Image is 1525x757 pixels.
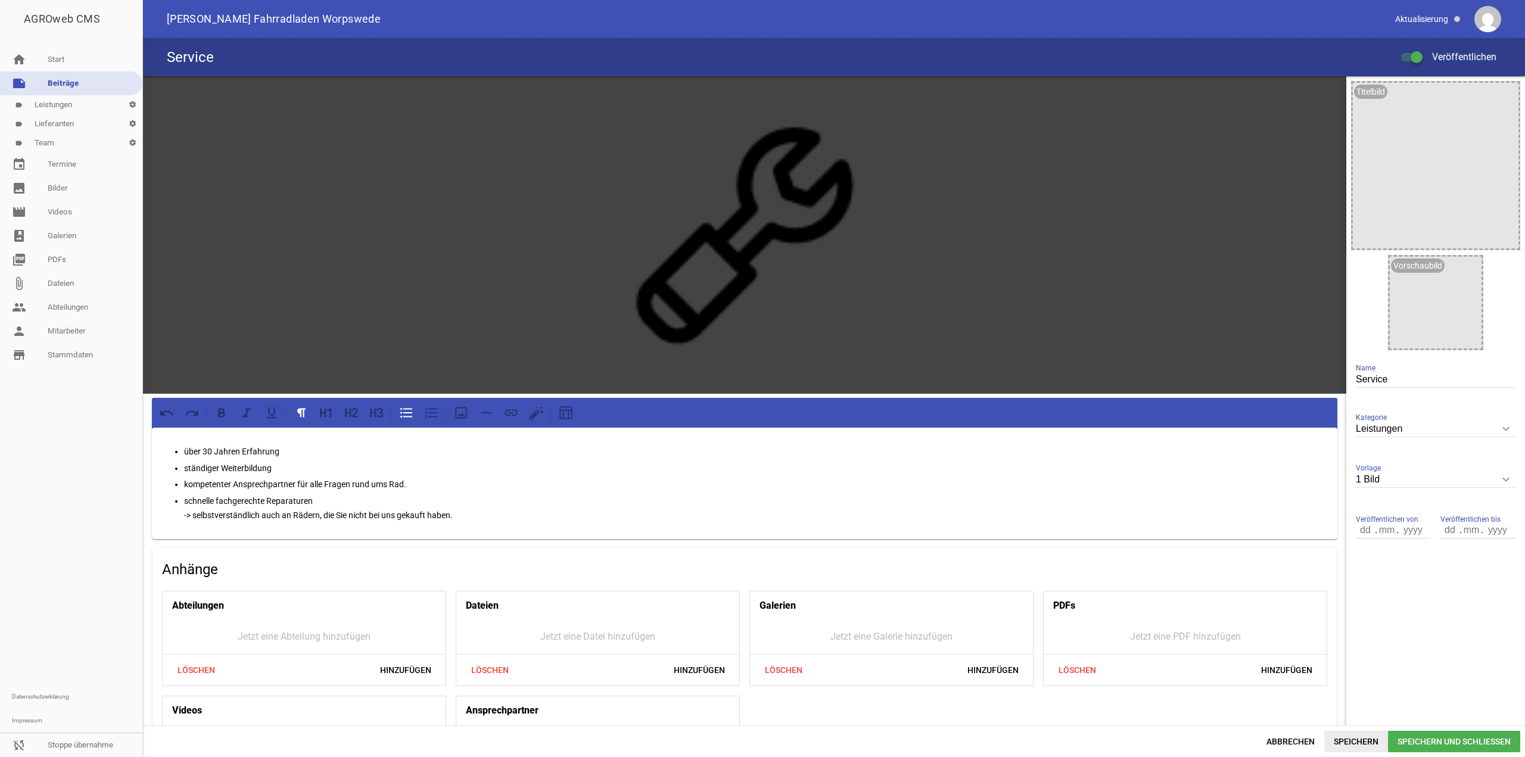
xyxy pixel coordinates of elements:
span: Veröffentlichen von [1356,513,1418,525]
h4: PDFs [1053,596,1075,615]
h4: Videos [172,701,202,720]
span: Veröffentlichen bis [1440,513,1501,525]
span: Löschen [167,659,225,681]
i: picture_as_pdf [12,253,26,267]
i: keyboard_arrow_down [1496,419,1515,438]
span: Hinzufügen [664,659,735,681]
h4: Service [167,48,214,67]
p: ständiger Weiterbildung [184,461,1329,475]
input: yyyy [1398,522,1427,538]
h4: Galerien [760,596,796,615]
i: settings [123,95,142,114]
span: Veröffentlichen [1418,51,1496,63]
i: settings [123,114,142,133]
span: Löschen [1048,659,1106,681]
i: people [12,300,26,314]
span: Speichern und Schließen [1388,731,1520,752]
div: Vorschaubild [1391,258,1445,273]
p: kompetenter Ansprechpartner für alle Fragen rund ums Rad. [184,477,1329,491]
span: Hinzufügen [1252,659,1322,681]
i: event [12,157,26,172]
p: schnelle fachgerechte Reparaturen -> selbstverständlich auch an Rädern, die Sie nicht bei uns gek... [184,494,1329,522]
span: Löschen [461,659,518,681]
i: settings [123,133,142,152]
div: Titelbild [1354,85,1387,99]
i: label [15,120,23,128]
i: movie [12,205,26,219]
span: Löschen [755,659,812,681]
h4: Ansprechpartner [466,701,539,720]
div: Jetzt eine Galerie hinzufügen [750,620,1033,654]
h4: Dateien [466,596,499,615]
input: mm [1461,522,1482,538]
i: label [15,101,23,109]
i: photo_album [12,229,26,243]
span: Speichern [1324,731,1388,752]
i: image [12,181,26,195]
i: store_mall_directory [12,348,26,362]
i: home [12,52,26,67]
i: attach_file [12,276,26,291]
span: Hinzufügen [371,659,441,681]
div: Jetzt eine Abteilung hinzufügen [163,620,446,654]
div: Jetzt eine PDF hinzufügen [1044,620,1327,654]
i: keyboard_arrow_down [1496,470,1515,489]
span: Abbrechen [1257,731,1324,752]
h4: Abteilungen [172,596,224,615]
i: sync_disabled [12,738,26,752]
div: Jetzt eine Datei hinzufügen [456,620,739,654]
span: Hinzufügen [958,659,1028,681]
p: über 30 Jahren Erfahrung [184,444,1329,459]
input: yyyy [1482,522,1512,538]
h4: Anhänge [162,560,1327,579]
i: person [12,324,26,338]
i: note [12,76,26,91]
input: dd [1440,522,1461,538]
input: mm [1376,522,1398,538]
span: [PERSON_NAME] Fahrradladen Worpswede [167,14,381,24]
input: dd [1356,522,1376,538]
i: label [15,139,23,147]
